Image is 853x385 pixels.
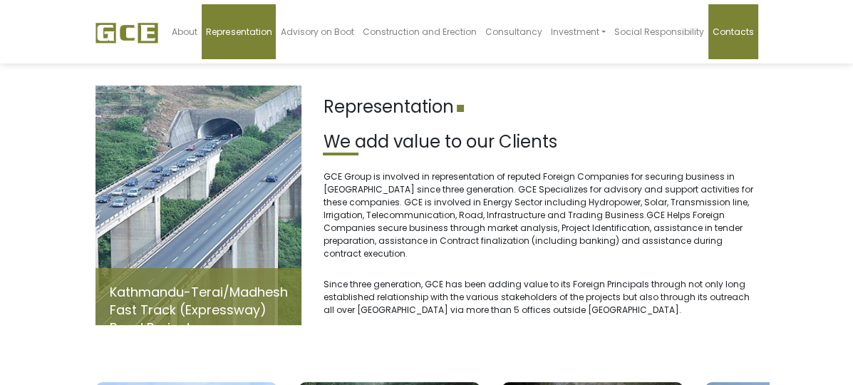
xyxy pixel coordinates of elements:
[546,4,609,59] a: Investment
[550,26,599,38] span: Investment
[480,4,546,59] a: Consultancy
[95,86,302,325] img: Fast-track.jpg
[323,170,758,260] p: GCE Group is involved in representation of reputed Foreign Companies for securing business in [GE...
[485,26,542,38] span: Consultancy
[280,26,353,38] span: Advisory on Boot
[206,26,272,38] span: Representation
[614,26,704,38] span: Social Responsibility
[202,4,276,59] a: Representation
[713,26,754,38] span: Contacts
[610,4,708,59] a: Social Responsibility
[323,278,758,317] p: Since three generation, GCE has been adding value to its Foreign Principals through not only long...
[172,26,197,38] span: About
[276,4,358,59] a: Advisory on Boot
[323,132,758,153] h2: We add value to our Clients
[358,4,480,59] a: Construction and Erection
[95,22,158,43] img: GCE Group
[110,283,288,337] a: Kathmandu-Terai/Madhesh Fast Track (Expressway) Road Project
[708,4,758,59] a: Contacts
[167,4,202,59] a: About
[323,97,758,118] h1: Representation
[362,26,476,38] span: Construction and Erection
